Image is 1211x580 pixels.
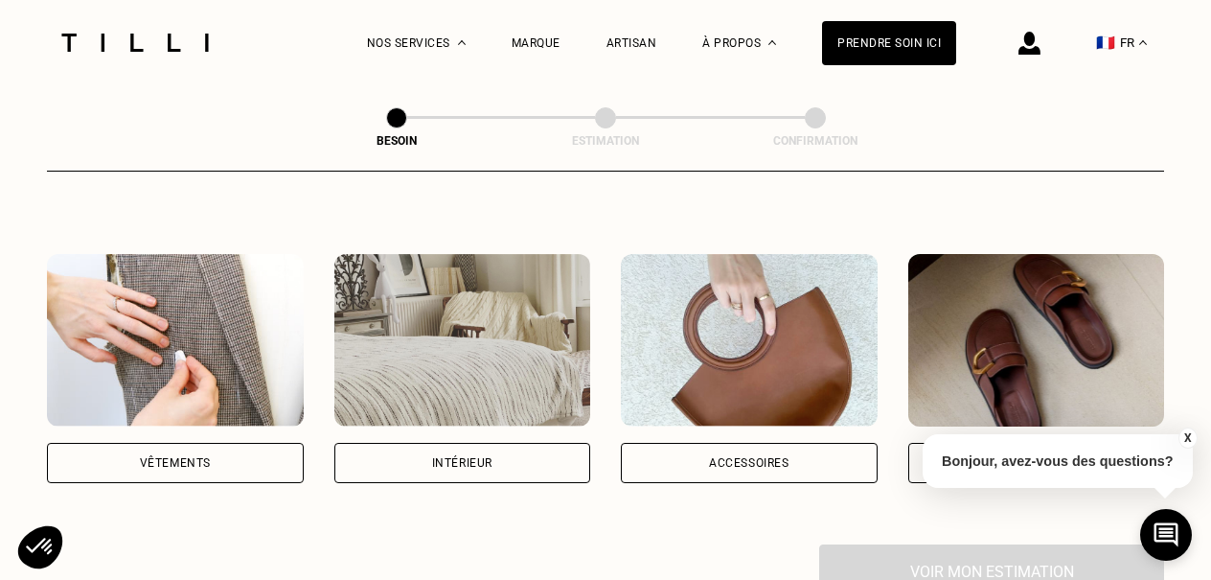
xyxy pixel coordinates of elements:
p: Bonjour, avez-vous des questions? [923,434,1193,488]
img: Menu déroulant à propos [768,40,776,45]
img: menu déroulant [1139,40,1147,45]
img: Logo du service de couturière Tilli [55,34,216,52]
div: Intérieur [432,457,492,469]
a: Artisan [606,36,657,50]
div: Confirmation [720,134,911,148]
button: X [1177,428,1197,449]
img: Chaussures [908,254,1165,427]
div: Vêtements [140,457,211,469]
img: Menu déroulant [458,40,466,45]
a: Prendre soin ici [822,21,956,65]
img: icône connexion [1018,32,1040,55]
img: Vêtements [47,254,304,427]
div: Accessoires [709,457,789,469]
img: Intérieur [334,254,591,427]
div: Estimation [510,134,701,148]
a: Marque [512,36,560,50]
img: Accessoires [621,254,878,427]
span: 🇫🇷 [1096,34,1115,52]
div: Besoin [301,134,492,148]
